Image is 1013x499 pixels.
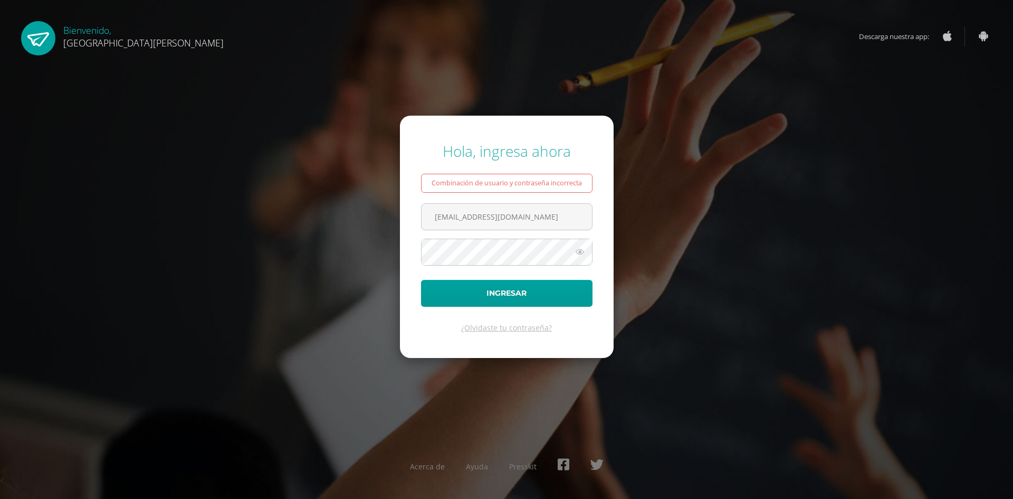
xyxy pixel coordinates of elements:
[63,21,224,49] div: Bienvenido,
[410,462,445,472] a: Acerca de
[422,204,592,230] input: Correo electrónico o usuario
[859,26,940,46] span: Descarga nuestra app:
[466,462,488,472] a: Ayuda
[461,323,552,333] a: ¿Olvidaste tu contraseña?
[421,174,592,193] div: Combinación de usuario y contraseña incorrecta
[421,280,592,307] button: Ingresar
[63,36,224,49] span: [GEOGRAPHIC_DATA][PERSON_NAME]
[509,462,537,472] a: Presskit
[421,141,592,161] div: Hola, ingresa ahora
